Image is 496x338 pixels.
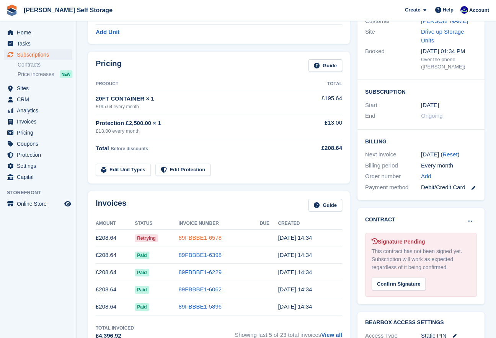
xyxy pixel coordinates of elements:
[155,164,210,176] a: Edit Protection
[372,238,470,246] div: Signature Pending
[421,18,468,24] a: [PERSON_NAME]
[4,161,72,171] a: menu
[365,28,421,45] div: Site
[443,6,454,14] span: Help
[96,199,126,211] h2: Invoices
[17,127,63,138] span: Pricing
[365,47,421,71] div: Booked
[96,145,109,151] span: Total
[96,119,304,128] div: Protection £2,500.00 × 1
[18,71,54,78] span: Price increases
[460,6,468,14] img: Justin Farthing
[96,28,119,37] a: Add Unit
[4,83,72,94] a: menu
[278,303,312,310] time: 2025-05-20 13:34:40 UTC
[421,101,439,110] time: 2023-11-20 00:00:00 UTC
[135,286,149,294] span: Paid
[421,161,477,170] div: Every month
[421,28,464,44] a: Drive up Storage Units
[365,101,421,110] div: Start
[96,298,135,315] td: £208.64
[421,172,431,181] a: Add
[4,27,72,38] a: menu
[304,144,342,153] div: £208.64
[278,269,312,275] time: 2025-07-20 13:34:31 UTC
[4,149,72,160] a: menu
[365,172,421,181] div: Order number
[135,303,149,311] span: Paid
[17,105,63,116] span: Analytics
[4,138,72,149] a: menu
[308,199,342,211] a: Guide
[63,199,72,208] a: Preview store
[278,252,312,258] time: 2025-08-20 13:34:10 UTC
[304,78,342,90] th: Total
[365,17,421,26] div: Customer
[4,172,72,182] a: menu
[60,70,72,78] div: NEW
[304,114,342,139] td: £13.00
[260,218,278,230] th: Due
[278,234,312,241] time: 2025-09-20 13:34:48 UTC
[7,189,76,197] span: Storefront
[135,252,149,259] span: Paid
[17,49,63,60] span: Subscriptions
[4,49,72,60] a: menu
[365,112,421,120] div: End
[442,151,457,158] a: Reset
[135,218,178,230] th: Status
[421,56,477,71] div: Over the phone ([PERSON_NAME])
[6,5,18,16] img: stora-icon-8386f47178a22dfd0bd8f6a31ec36ba5ce8667c1dd55bd0f319d3a0aa187defe.svg
[17,38,63,49] span: Tasks
[17,149,63,160] span: Protection
[96,229,135,247] td: £208.64
[4,116,72,127] a: menu
[17,161,63,171] span: Settings
[17,172,63,182] span: Capital
[135,234,158,242] span: Retrying
[365,88,477,95] h2: Subscription
[365,150,421,159] div: Next invoice
[179,218,260,230] th: Invoice Number
[304,90,342,114] td: £195.64
[372,247,470,271] div: This contract has not been signed yet. Subscription will work as expected regardless of it being ...
[17,94,63,105] span: CRM
[278,218,342,230] th: Created
[179,269,222,275] a: 89FBBBE1-6229
[179,286,222,292] a: 89FBBBE1-6062
[372,278,426,290] div: Confirm Signature
[18,61,72,68] a: Contracts
[421,183,477,192] div: Debit/Credit Card
[372,276,426,282] a: Confirm Signature
[4,105,72,116] a: menu
[469,6,489,14] span: Account
[278,286,312,292] time: 2025-06-20 13:34:22 UTC
[308,59,342,72] a: Guide
[17,138,63,149] span: Coupons
[96,218,135,230] th: Amount
[18,70,72,78] a: Price increases NEW
[96,325,134,331] div: Total Invoiced
[321,331,342,338] a: View all
[421,150,477,159] div: [DATE] ( )
[96,103,304,110] div: £195.64 every month
[96,59,122,72] h2: Pricing
[17,198,63,209] span: Online Store
[4,94,72,105] a: menu
[96,78,304,90] th: Product
[365,137,477,145] h2: Billing
[96,94,304,103] div: 20FT CONTAINER × 1
[4,127,72,138] a: menu
[179,303,222,310] a: 89FBBBE1-5896
[21,4,116,16] a: [PERSON_NAME] Self Storage
[4,38,72,49] a: menu
[96,247,135,264] td: £208.64
[111,146,148,151] span: Before discounts
[179,234,222,241] a: 89FBBBE1-6578
[96,281,135,298] td: £208.64
[96,264,135,281] td: £208.64
[96,164,151,176] a: Edit Unit Types
[365,320,477,326] h2: BearBox Access Settings
[421,112,443,119] span: Ongoing
[96,127,304,135] div: £13.00 every month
